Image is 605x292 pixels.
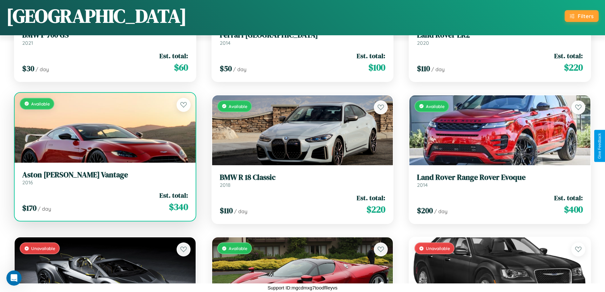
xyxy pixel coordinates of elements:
div: Give Feedback [597,133,602,159]
a: Land Rover LR22020 [417,31,583,46]
a: Land Rover Range Rover Evoque2014 [417,173,583,188]
span: $ 220 [366,203,385,216]
span: Available [229,104,247,109]
span: Est. total: [357,51,385,60]
span: $ 220 [564,61,583,74]
span: 2016 [22,179,33,186]
span: Est. total: [159,51,188,60]
span: Est. total: [357,193,385,202]
span: $ 50 [220,63,232,74]
span: Unavailable [426,246,450,251]
span: / day [234,208,247,214]
span: $ 110 [220,205,233,216]
h3: Land Rover LR2 [417,31,583,40]
h3: Ferrari [GEOGRAPHIC_DATA] [220,31,386,40]
a: Aston [PERSON_NAME] Vantage2016 [22,170,188,186]
span: Available [31,101,50,106]
span: / day [38,206,51,212]
span: $ 340 [169,200,188,213]
span: / day [233,66,246,72]
div: Filters [578,13,594,19]
span: Available [426,104,445,109]
span: $ 100 [368,61,385,74]
span: $ 30 [22,63,34,74]
span: 2020 [417,40,429,46]
h1: [GEOGRAPHIC_DATA] [6,3,187,29]
span: 2014 [220,40,231,46]
a: Ferrari [GEOGRAPHIC_DATA]2014 [220,31,386,46]
p: Support ID: mgcdmxg7toodflleyvs [267,283,337,292]
span: Est. total: [554,51,583,60]
button: Filters [565,10,599,22]
span: $ 400 [564,203,583,216]
span: 2018 [220,182,231,188]
span: $ 170 [22,203,37,213]
h3: BMW R 18 Classic [220,173,386,182]
span: $ 60 [174,61,188,74]
a: BMW R 18 Classic2018 [220,173,386,188]
span: Est. total: [159,191,188,200]
span: 2021 [22,40,33,46]
span: / day [36,66,49,72]
span: / day [431,66,445,72]
span: Available [229,246,247,251]
span: 2014 [417,182,428,188]
a: BMW F 700 GS2021 [22,31,188,46]
span: Unavailable [31,246,55,251]
span: Est. total: [554,193,583,202]
span: / day [434,208,447,214]
span: $ 110 [417,63,430,74]
h3: BMW F 700 GS [22,31,188,40]
h3: Aston [PERSON_NAME] Vantage [22,170,188,180]
span: $ 200 [417,205,433,216]
iframe: Intercom live chat [6,270,22,286]
h3: Land Rover Range Rover Evoque [417,173,583,182]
